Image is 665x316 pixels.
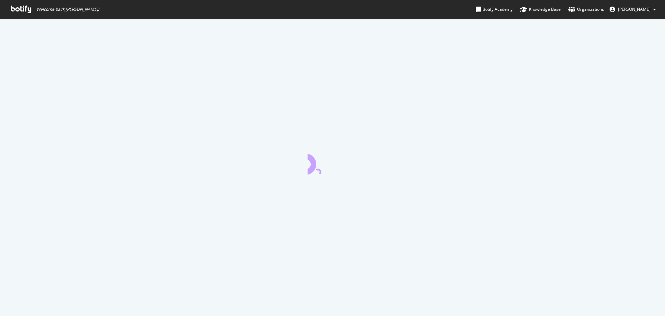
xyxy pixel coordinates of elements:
div: animation [308,150,357,174]
div: Organizations [568,6,604,13]
button: [PERSON_NAME] [604,4,662,15]
span: Tania Johnston [618,6,650,12]
div: Botify Academy [476,6,513,13]
div: Knowledge Base [520,6,561,13]
span: Welcome back, [PERSON_NAME] ! [36,7,99,12]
